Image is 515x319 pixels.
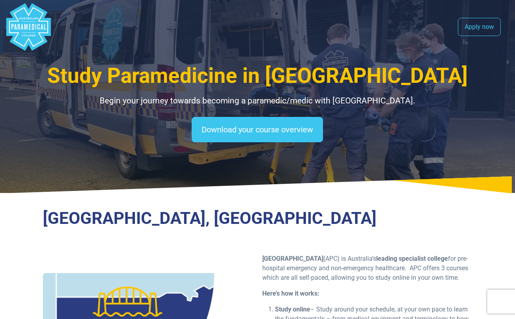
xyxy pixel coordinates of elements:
[376,255,448,262] strong: leading specialist college
[262,290,319,297] b: Here’s how it works:
[43,95,473,107] p: Begin your journey towards becoming a paramedic/medic with [GEOGRAPHIC_DATA].
[5,3,52,51] div: Australian Paramedical College
[275,306,310,313] b: Study online
[262,254,472,283] p: (APC) is Australia’s for pre-hospital emergency and non-emergency healthcare. APC offers 3 course...
[43,208,473,229] h3: [GEOGRAPHIC_DATA], [GEOGRAPHIC_DATA]
[192,117,323,142] a: Download your course overview
[458,18,501,36] a: Apply now
[262,255,323,262] strong: [GEOGRAPHIC_DATA]
[47,63,468,88] span: Study Paramedicine in [GEOGRAPHIC_DATA]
